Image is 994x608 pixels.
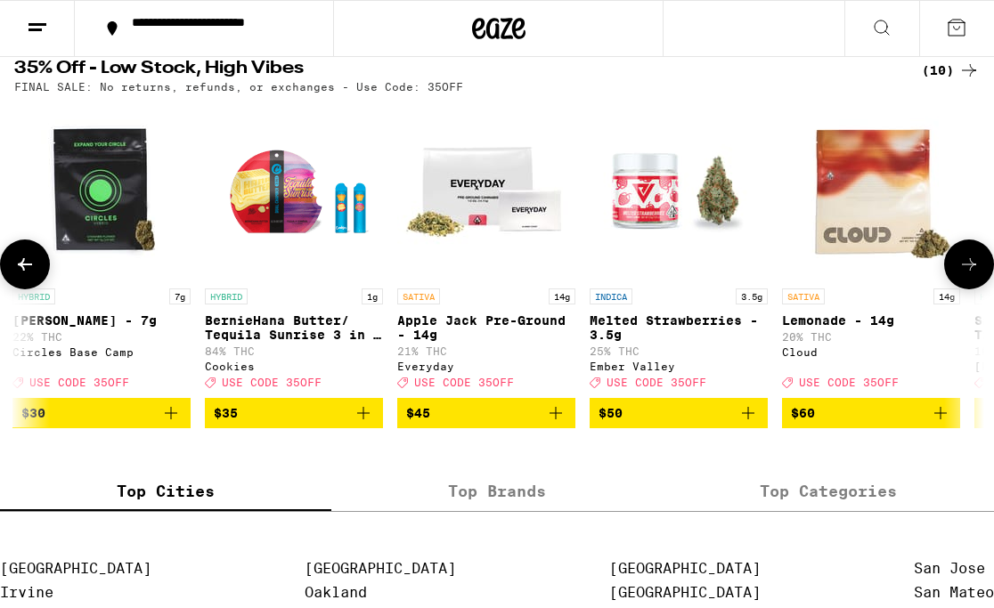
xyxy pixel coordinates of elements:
span: Hi. Need any help? [11,12,128,27]
a: Open page for Lantz - 7g from Circles Base Camp [12,101,191,397]
span: USE CODE 35OFF [799,377,899,389]
span: USE CODE 35OFF [607,377,706,389]
p: SATIVA [782,288,825,304]
p: Melted Strawberries - 3.5g [590,313,768,342]
p: 21% THC [397,345,575,357]
p: INDICA [590,288,632,304]
div: Cookies [205,361,383,372]
a: San Jose [914,560,985,577]
p: BernieHana Butter/ Tequila Sunrise 3 in 1 AIO - 1g [205,313,383,342]
p: 7g [169,288,191,304]
p: SATIVA [397,288,440,304]
a: Open page for Melted Strawberries - 3.5g from Ember Valley [590,101,768,397]
img: Cookies - BernieHana Butter/ Tequila Sunrise 3 in 1 AIO - 1g [205,101,383,280]
a: [GEOGRAPHIC_DATA] [305,560,456,577]
img: Circles Base Camp - Lantz - 7g [12,101,191,280]
p: 14g [933,288,960,304]
span: $50 [599,406,623,420]
span: USE CODE 35OFF [414,377,514,389]
p: 22% THC [12,331,191,343]
a: San Mateo [914,584,994,601]
p: FINAL SALE: No returns, refunds, or exchanges - Use Code: 35OFF [14,81,463,93]
p: 20% THC [782,331,960,343]
a: [GEOGRAPHIC_DATA] [609,584,761,601]
div: Everyday [397,361,575,372]
h2: 35% Off - Low Stock, High Vibes [14,60,892,81]
p: [PERSON_NAME] - 7g [12,313,191,328]
button: Add to bag [12,398,191,428]
button: Add to bag [782,398,960,428]
span: $45 [406,406,430,420]
button: Add to bag [590,398,768,428]
p: 3.5g [736,288,768,304]
a: (10) [922,60,980,81]
a: Open page for BernieHana Butter/ Tequila Sunrise 3 in 1 AIO - 1g from Cookies [205,101,383,397]
p: Apple Jack Pre-Ground - 14g [397,313,575,342]
a: [GEOGRAPHIC_DATA] [609,560,761,577]
img: Ember Valley - Melted Strawberries - 3.5g [590,101,768,280]
p: HYBRID [12,288,55,304]
label: Top Brands [331,473,663,511]
img: Everyday - Apple Jack Pre-Ground - 14g [397,101,575,280]
span: $60 [791,406,815,420]
div: Cloud [782,346,960,358]
p: HYBRID [205,288,248,304]
div: Ember Valley [590,361,768,372]
span: USE CODE 35OFF [222,377,322,389]
p: 14g [549,288,575,304]
button: Add to bag [397,398,575,428]
label: Top Categories [663,473,994,511]
p: 25% THC [590,345,768,357]
div: Circles Base Camp [12,346,191,358]
a: Open page for Lemonade - 14g from Cloud [782,101,960,397]
a: Open page for Apple Jack Pre-Ground - 14g from Everyday [397,101,575,397]
span: USE CODE 35OFF [29,377,129,389]
button: Add to bag [205,398,383,428]
p: 84% THC [205,345,383,357]
span: $35 [214,406,238,420]
p: Lemonade - 14g [782,313,960,328]
span: $30 [21,406,45,420]
a: Oakland [305,584,367,601]
p: 1g [362,288,383,304]
img: Cloud - Lemonade - 14g [782,101,960,280]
